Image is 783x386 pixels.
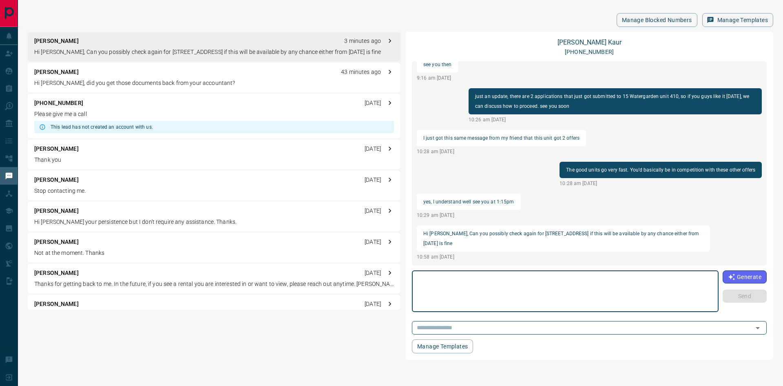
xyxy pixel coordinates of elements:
[475,91,755,111] p: just an update, there are 2 applications that just got submitted to 15 Watergarden unit 410, so i...
[469,116,762,123] p: 10:26 am [DATE]
[34,156,394,164] p: Thank you
[365,145,381,153] p: [DATE]
[34,37,79,45] p: [PERSON_NAME]
[34,48,394,56] p: Hi [PERSON_NAME], Can you possibly check again for [STREET_ADDRESS] if this will be available by ...
[417,253,710,261] p: 10:58 am [DATE]
[34,207,79,215] p: [PERSON_NAME]
[34,176,79,184] p: [PERSON_NAME]
[34,269,79,277] p: [PERSON_NAME]
[423,197,514,207] p: yes, I understand well see you at 1:15pm
[344,37,381,45] p: 3 minutes ago
[723,270,767,283] button: Generate
[417,74,458,82] p: 9:16 am [DATE]
[365,269,381,277] p: [DATE]
[34,280,394,288] p: Thanks for getting back to me. In the future, if you see a rental you are interested in or want t...
[365,207,381,215] p: [DATE]
[423,133,580,143] p: I just got this same message from my friend that this unit got 2 offers
[423,60,451,69] p: see you then
[34,300,79,308] p: [PERSON_NAME]
[365,176,381,184] p: [DATE]
[34,187,394,195] p: Stop contacting me.
[34,99,83,107] p: [PHONE_NUMBER]
[423,229,703,248] p: Hi [PERSON_NAME], Can you possibly check again for [STREET_ADDRESS] if this will be available by ...
[51,121,153,133] div: This lead has not created an account with us.
[34,218,394,226] p: Hi [PERSON_NAME] your persistence but I don't require any assistance. Thanks.
[34,145,79,153] p: [PERSON_NAME]
[365,238,381,246] p: [DATE]
[617,13,697,27] button: Manage Blocked Numbers
[557,38,622,46] a: [PERSON_NAME] Kaur
[341,68,381,76] p: 43 minutes ago
[365,300,381,308] p: [DATE]
[566,165,755,175] p: The good units go very fast. You'd basically be in competition with these other offers
[34,238,79,246] p: [PERSON_NAME]
[412,339,473,353] button: Manage Templates
[702,13,773,27] button: Manage Templates
[560,180,762,187] p: 10:28 am [DATE]
[752,322,763,334] button: Open
[365,99,381,107] p: [DATE]
[34,249,394,257] p: Not at the moment. Thanks
[34,79,394,87] p: Hi [PERSON_NAME], did you get those documents back from your accountant?
[34,68,79,76] p: [PERSON_NAME]
[417,148,586,155] p: 10:28 am [DATE]
[34,110,394,118] p: Please give me a call
[565,48,614,56] p: [PHONE_NUMBER]
[417,212,521,219] p: 10:29 am [DATE]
